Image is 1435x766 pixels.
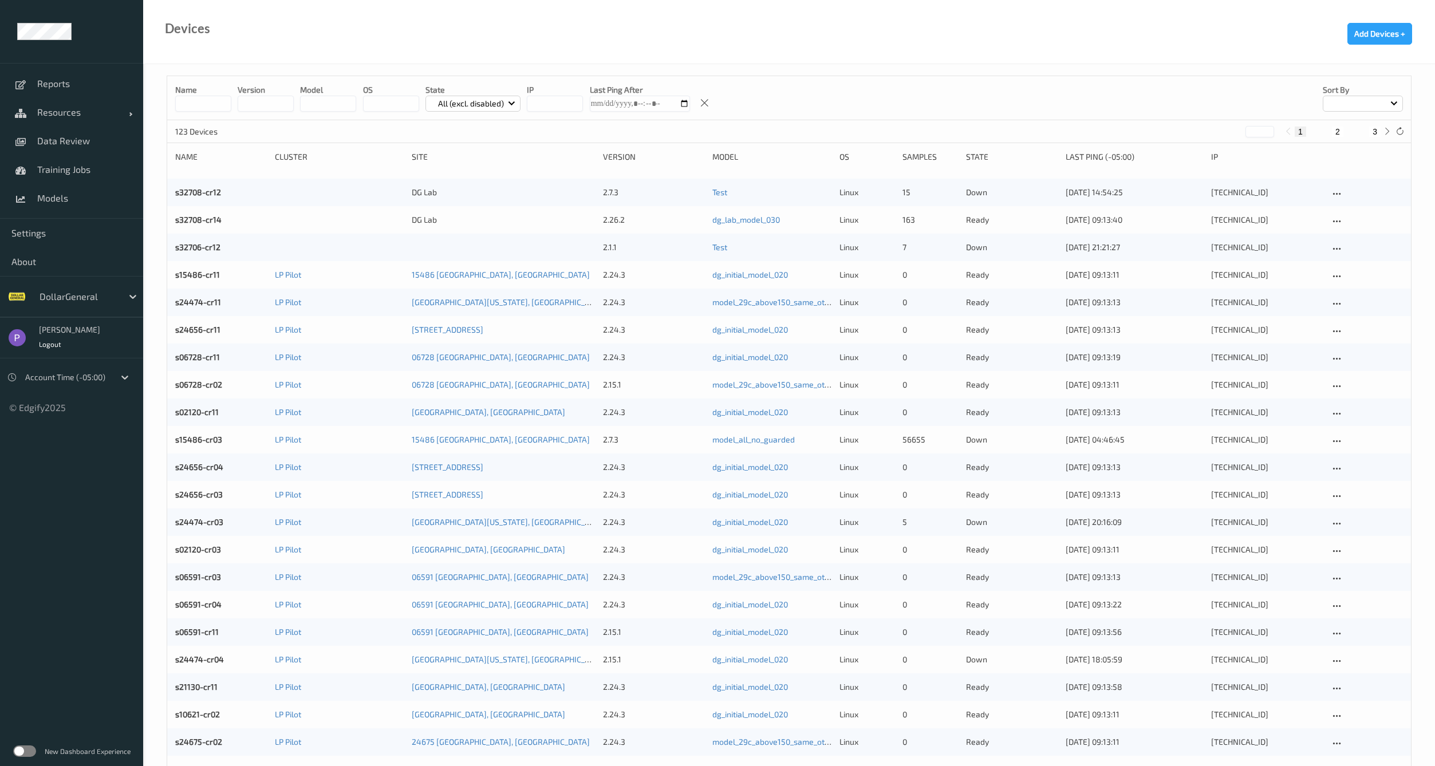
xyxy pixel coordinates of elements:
[412,489,483,499] a: [STREET_ADDRESS]
[412,151,596,163] div: Site
[712,627,788,637] a: dg_initial_model_020
[1211,461,1321,473] div: [TECHNICAL_ID]
[275,151,403,163] div: Cluster
[412,627,589,637] a: 06591 [GEOGRAPHIC_DATA], [GEOGRAPHIC_DATA]
[275,325,301,334] a: LP Pilot
[1211,379,1321,390] div: [TECHNICAL_ID]
[275,737,301,747] a: LP Pilot
[1066,599,1203,610] div: [DATE] 09:13:22
[175,187,221,197] a: s32708-cr12
[175,242,220,252] a: s32706-cr12
[1211,626,1321,638] div: [TECHNICAL_ID]
[603,599,704,610] div: 2.24.3
[902,379,957,390] div: 0
[412,297,606,307] a: [GEOGRAPHIC_DATA][US_STATE], [GEOGRAPHIC_DATA]
[603,242,704,253] div: 2.1.1
[839,187,894,198] p: linux
[839,571,894,583] p: linux
[275,352,301,362] a: LP Pilot
[275,627,301,637] a: LP Pilot
[175,380,222,389] a: s06728-cr02
[1066,461,1203,473] div: [DATE] 09:13:13
[425,84,521,96] p: State
[175,654,224,664] a: s24474-cr04
[902,461,957,473] div: 0
[1066,709,1203,720] div: [DATE] 09:13:11
[175,325,220,334] a: s24656-cr11
[275,544,301,554] a: LP Pilot
[603,214,704,226] div: 2.26.2
[603,681,704,693] div: 2.24.3
[412,407,565,417] a: [GEOGRAPHIC_DATA], [GEOGRAPHIC_DATA]
[839,461,894,473] p: linux
[603,571,704,583] div: 2.24.3
[902,214,957,226] div: 163
[902,151,957,163] div: Samples
[527,84,583,96] p: IP
[1211,544,1321,555] div: [TECHNICAL_ID]
[902,269,957,281] div: 0
[902,489,957,500] div: 0
[1211,324,1321,335] div: [TECHNICAL_ID]
[175,297,221,307] a: s24474-cr11
[412,517,606,527] a: [GEOGRAPHIC_DATA][US_STATE], [GEOGRAPHIC_DATA]
[412,682,565,692] a: [GEOGRAPHIC_DATA], [GEOGRAPHIC_DATA]
[603,516,704,528] div: 2.24.3
[712,489,788,499] a: dg_initial_model_020
[966,736,1058,748] p: ready
[175,407,219,417] a: s02120-cr11
[412,709,565,719] a: [GEOGRAPHIC_DATA], [GEOGRAPHIC_DATA]
[1066,352,1203,363] div: [DATE] 09:13:19
[839,434,894,445] p: linux
[175,435,222,444] a: s15486-cr03
[412,352,590,362] a: 06728 [GEOGRAPHIC_DATA], [GEOGRAPHIC_DATA]
[839,709,894,720] p: linux
[902,352,957,363] div: 0
[712,572,837,582] a: model_29c_above150_same_other
[712,352,788,362] a: dg_initial_model_020
[712,599,788,609] a: dg_initial_model_020
[412,544,565,554] a: [GEOGRAPHIC_DATA], [GEOGRAPHIC_DATA]
[603,379,704,390] div: 2.15.1
[712,151,831,163] div: Model
[1066,214,1203,226] div: [DATE] 09:13:40
[966,626,1058,638] p: ready
[966,654,1058,665] p: down
[966,681,1058,693] p: ready
[839,297,894,308] p: linux
[839,242,894,253] p: linux
[1211,654,1321,665] div: [TECHNICAL_ID]
[603,709,704,720] div: 2.24.3
[175,151,267,163] div: Name
[839,269,894,281] p: linux
[839,516,894,528] p: linux
[712,709,788,719] a: dg_initial_model_020
[902,599,957,610] div: 0
[902,654,957,665] div: 0
[966,297,1058,308] p: ready
[902,297,957,308] div: 0
[1332,127,1343,137] button: 2
[712,187,727,197] a: Test
[712,435,795,444] a: model_all_no_guarded
[175,215,222,224] a: s32708-cr14
[1211,681,1321,693] div: [TECHNICAL_ID]
[412,325,483,334] a: [STREET_ADDRESS]
[712,242,727,252] a: Test
[275,270,301,279] a: LP Pilot
[1211,599,1321,610] div: [TECHNICAL_ID]
[275,435,301,444] a: LP Pilot
[590,84,690,96] p: Last Ping After
[1066,242,1203,253] div: [DATE] 21:21:27
[902,709,957,720] div: 0
[603,489,704,500] div: 2.24.3
[603,544,704,555] div: 2.24.3
[966,461,1058,473] p: ready
[1066,544,1203,555] div: [DATE] 09:13:11
[1066,571,1203,583] div: [DATE] 09:13:13
[363,84,419,96] p: OS
[603,654,704,665] div: 2.15.1
[966,406,1058,418] p: ready
[966,324,1058,335] p: ready
[175,599,222,609] a: s06591-cr04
